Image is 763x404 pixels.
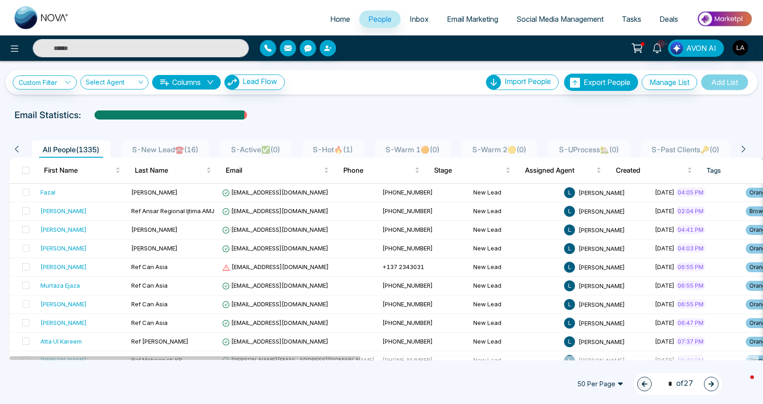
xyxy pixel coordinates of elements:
[579,207,625,214] span: [PERSON_NAME]
[40,281,80,290] div: Murtaza Ejaza
[218,158,336,183] th: Email
[470,258,560,277] td: New Lead
[564,243,575,254] span: L
[131,282,168,289] span: Ref Can Asia
[40,337,82,346] div: Atta Ul Kareem
[655,338,674,345] span: [DATE]
[507,10,613,28] a: Social Media Management
[655,300,674,308] span: [DATE]
[676,188,705,197] span: 04:05 PM
[622,15,641,24] span: Tasks
[382,319,433,326] span: [PHONE_NUMBER]
[129,145,202,154] span: S-New Lead☎️ ( 16 )
[659,15,678,24] span: Deals
[343,165,413,176] span: Phone
[655,189,674,196] span: [DATE]
[668,40,724,57] button: AVON AI
[648,145,723,154] span: S-Past Clients🔑 ( 0 )
[382,282,433,289] span: [PHONE_NUMBER]
[15,108,81,122] p: Email Statistics:
[470,351,560,370] td: New Lead
[676,262,705,271] span: 06:55 PM
[525,165,595,176] span: Assigned Agent
[518,158,609,183] th: Assigned Agent
[131,226,178,233] span: [PERSON_NAME]
[516,15,604,24] span: Social Media Management
[131,244,178,252] span: [PERSON_NAME]
[646,40,668,55] a: 10+
[470,277,560,295] td: New Lead
[676,337,705,346] span: 07:37 PM
[40,244,87,253] div: [PERSON_NAME]
[616,165,685,176] span: Created
[676,244,705,253] span: 04:03 PM
[382,145,443,154] span: S-Warm 1🟠 ( 0 )
[131,189,178,196] span: [PERSON_NAME]
[243,77,277,86] span: Lead Flow
[579,263,625,270] span: [PERSON_NAME]
[131,338,188,345] span: Ref [PERSON_NAME]
[584,78,630,87] span: Export People
[686,43,716,54] span: AVON AI
[655,244,674,252] span: [DATE]
[131,300,168,308] span: Ref Can Asia
[579,244,625,252] span: [PERSON_NAME]
[676,318,705,327] span: 06:47 PM
[571,377,630,391] span: 50 Per Page
[382,263,424,270] span: +137 2343031
[152,75,221,90] button: Columnsdown
[40,188,55,197] div: Fazal
[655,263,674,270] span: [DATE]
[655,207,674,214] span: [DATE]
[579,282,625,289] span: [PERSON_NAME]
[564,74,638,91] button: Export People
[434,165,504,176] span: Stage
[222,319,328,326] span: [EMAIL_ADDRESS][DOMAIN_NAME]
[321,10,359,28] a: Home
[564,299,575,310] span: L
[382,244,433,252] span: [PHONE_NUMBER]
[427,158,518,183] th: Stage
[131,207,214,214] span: Ref Ansar Regional Ijtima AMJ
[642,75,697,90] button: Manage List
[222,263,329,270] span: [EMAIL_ADDRESS][DOMAIN_NAME]
[447,15,498,24] span: Email Marketing
[733,40,748,55] img: User Avatar
[13,75,77,90] a: Custom Filter
[470,239,560,258] td: New Lead
[650,10,687,28] a: Deals
[579,338,625,345] span: [PERSON_NAME]
[131,263,168,270] span: Ref Can Asia
[207,79,214,86] span: down
[382,189,433,196] span: [PHONE_NUMBER]
[44,165,114,176] span: First Name
[663,378,693,390] span: of 27
[37,158,128,183] th: First Name
[564,224,575,235] span: L
[359,10,401,28] a: People
[40,299,87,309] div: [PERSON_NAME]
[579,226,625,233] span: [PERSON_NAME]
[222,244,328,252] span: [EMAIL_ADDRESS][DOMAIN_NAME]
[676,299,705,309] span: 06:55 PM
[564,318,575,329] span: L
[224,75,285,90] button: Lead Flow
[382,300,433,308] span: [PHONE_NUMBER]
[40,262,87,271] div: [PERSON_NAME]
[226,165,322,176] span: Email
[225,75,239,90] img: Lead Flow
[470,333,560,351] td: New Lead
[222,300,328,308] span: [EMAIL_ADDRESS][DOMAIN_NAME]
[401,10,438,28] a: Inbox
[222,226,328,233] span: [EMAIL_ADDRESS][DOMAIN_NAME]
[40,206,87,215] div: [PERSON_NAME]
[470,314,560,333] td: New Lead
[676,206,705,215] span: 02:04 PM
[564,280,575,291] span: L
[382,226,433,233] span: [PHONE_NUMBER]
[470,221,560,239] td: New Lead
[676,281,705,290] span: 06:55 PM
[131,319,168,326] span: Ref Can Asia
[609,158,699,183] th: Created
[382,338,433,345] span: [PHONE_NUMBER]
